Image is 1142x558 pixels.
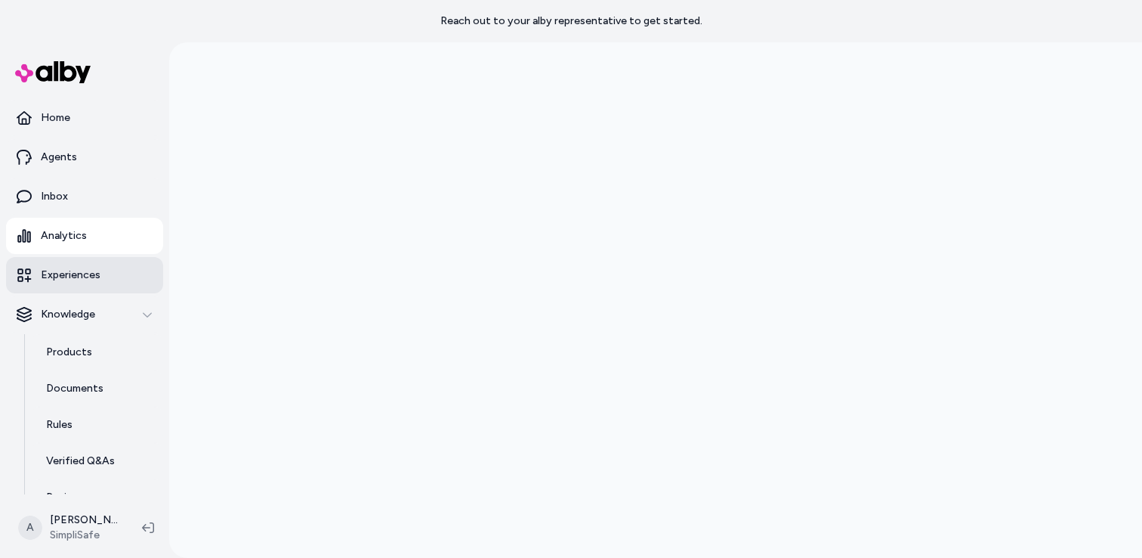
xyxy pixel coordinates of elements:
[440,14,702,29] p: Reach out to your alby representative to get started.
[46,345,92,360] p: Products
[6,218,163,254] a: Analytics
[46,490,86,505] p: Reviews
[31,443,163,479] a: Verified Q&As
[46,454,115,469] p: Verified Q&As
[41,228,87,243] p: Analytics
[50,528,118,543] span: SimpliSafe
[31,479,163,516] a: Reviews
[31,334,163,370] a: Products
[6,296,163,333] button: Knowledge
[46,417,73,432] p: Rules
[6,100,163,136] a: Home
[6,257,163,293] a: Experiences
[6,178,163,215] a: Inbox
[6,139,163,175] a: Agents
[9,504,130,552] button: A[PERSON_NAME]SimpliSafe
[50,513,118,528] p: [PERSON_NAME]
[31,407,163,443] a: Rules
[41,268,100,283] p: Experiences
[15,61,91,83] img: alby Logo
[46,381,103,396] p: Documents
[41,189,68,204] p: Inbox
[41,150,77,165] p: Agents
[18,516,42,540] span: A
[31,370,163,407] a: Documents
[41,110,70,126] p: Home
[41,307,95,322] p: Knowledge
